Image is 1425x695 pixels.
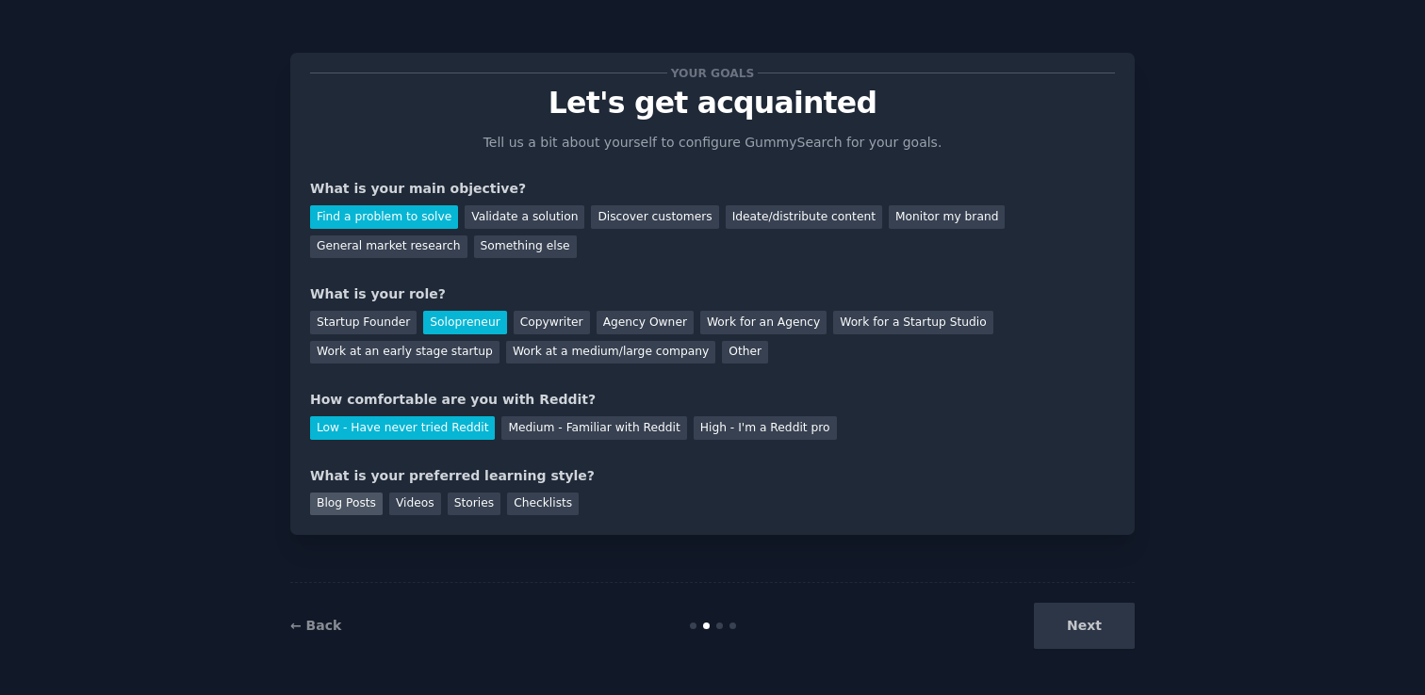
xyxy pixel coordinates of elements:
div: Medium - Familiar with Reddit [501,416,686,440]
span: Your goals [667,63,758,83]
div: Low - Have never tried Reddit [310,416,495,440]
div: Ideate/distribute content [726,205,882,229]
div: Discover customers [591,205,718,229]
div: Checklists [507,493,579,516]
p: Let's get acquainted [310,87,1115,120]
div: What is your role? [310,284,1115,304]
p: Tell us a bit about yourself to configure GummySearch for your goals. [475,133,950,153]
div: Agency Owner [597,311,694,334]
div: Other [722,341,768,364]
a: ← Back [290,618,341,633]
div: Solopreneur [423,311,506,334]
div: Startup Founder [310,311,417,334]
div: High - I'm a Reddit pro [694,416,837,440]
div: Work at a medium/large company [506,341,715,364]
div: What is your main objective? [310,179,1115,199]
div: Find a problem to solve [310,205,458,229]
div: Validate a solution [465,205,584,229]
div: Work for an Agency [700,311,827,334]
div: How comfortable are you with Reddit? [310,390,1115,410]
div: Copywriter [514,311,590,334]
div: Stories [448,493,500,516]
div: Work at an early stage startup [310,341,500,364]
div: Blog Posts [310,493,383,516]
div: General market research [310,235,467,259]
div: Monitor my brand [889,205,1005,229]
div: What is your preferred learning style? [310,466,1115,486]
div: Something else [474,235,577,259]
div: Videos [389,493,441,516]
div: Work for a Startup Studio [833,311,992,334]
